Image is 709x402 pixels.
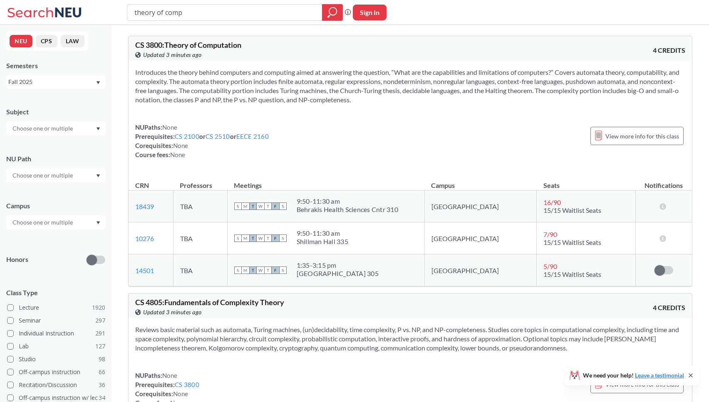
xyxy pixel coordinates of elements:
a: CS 2100 [175,133,199,140]
span: 15/15 Waitlist Seats [543,206,601,214]
a: 18439 [135,202,154,210]
label: Off-campus instruction [7,367,105,377]
span: S [279,202,287,210]
span: Updated 3 minutes ago [143,50,202,59]
button: NEU [10,35,32,47]
span: T [249,202,257,210]
svg: Dropdown arrow [96,127,100,131]
td: TBA [173,190,227,222]
p: Honors [6,255,28,264]
div: [GEOGRAPHIC_DATA] 305 [297,269,379,278]
label: Seminar [7,315,105,326]
td: [GEOGRAPHIC_DATA] [424,222,537,254]
span: CS 3800 : Theory of Computation [135,40,241,49]
span: 15/15 Waitlist Seats [543,270,601,278]
div: NUPaths: Prerequisites: or or Corequisites: Course fees: [135,123,269,159]
span: 1920 [92,303,105,312]
span: T [264,234,272,242]
span: T [249,266,257,274]
div: Fall 2025Dropdown arrow [6,75,105,89]
button: Sign In [353,5,387,20]
td: [GEOGRAPHIC_DATA] [424,190,537,222]
a: CS 2510 [206,133,230,140]
span: 297 [95,316,105,325]
span: S [234,202,242,210]
span: 291 [95,329,105,338]
span: 98 [99,355,105,364]
div: Shillman Hall 335 [297,237,348,246]
span: F [272,234,279,242]
td: TBA [173,222,227,254]
span: S [279,266,287,274]
span: F [272,202,279,210]
div: 1:35 - 3:15 pm [297,261,379,269]
div: Dropdown arrow [6,121,105,136]
span: 15/15 Waitlist Seats [543,238,601,246]
input: Choose one or multiple [8,217,78,227]
th: Meetings [227,173,424,190]
div: Campus [6,201,105,210]
button: LAW [61,35,84,47]
span: W [257,234,264,242]
span: W [257,202,264,210]
span: None [162,372,177,379]
th: Seats [537,173,636,190]
a: 14501 [135,266,154,274]
section: Introduces the theory behind computers and computing aimed at answering the question, “What are t... [135,68,685,104]
input: Choose one or multiple [8,170,78,180]
svg: magnifying glass [327,7,337,18]
span: 36 [99,380,105,390]
span: None [162,123,177,131]
svg: Dropdown arrow [96,174,100,178]
div: CRN [135,181,149,190]
span: M [242,202,249,210]
span: 4 CREDITS [653,303,685,312]
span: S [234,234,242,242]
span: 127 [95,342,105,351]
div: 9:50 - 11:30 am [297,197,398,205]
div: Subject [6,107,105,116]
span: T [249,234,257,242]
span: 16 / 90 [543,198,561,206]
input: Choose one or multiple [8,123,78,133]
a: Leave a testimonial [635,372,684,379]
span: 4 CREDITS [653,46,685,55]
section: Reviews basic material such as automata, Turing machines, (un)decidability, time complexity, P vs... [135,325,685,353]
div: magnifying glass [322,4,343,21]
span: None [170,151,185,158]
div: Dropdown arrow [6,168,105,183]
label: Individual Instruction [7,328,105,339]
span: F [272,266,279,274]
svg: Dropdown arrow [96,221,100,224]
th: Campus [424,173,537,190]
label: Studio [7,354,105,365]
input: Class, professor, course number, "phrase" [134,5,316,20]
button: CPS [36,35,57,47]
label: Lab [7,341,105,352]
svg: Dropdown arrow [96,81,100,84]
div: Dropdown arrow [6,215,105,229]
a: 10276 [135,234,154,242]
span: View more info for this class [605,131,679,141]
span: None [173,390,188,397]
td: TBA [173,254,227,286]
span: T [264,202,272,210]
span: CS 4805 : Fundamentals of Complexity Theory [135,298,284,307]
a: EECE 2160 [236,133,269,140]
span: Class Type [6,288,105,297]
span: S [234,266,242,274]
div: Behrakis Health Sciences Cntr 310 [297,205,398,214]
span: M [242,266,249,274]
span: M [242,234,249,242]
td: [GEOGRAPHIC_DATA] [424,254,537,286]
th: Professors [173,173,227,190]
span: T [264,266,272,274]
span: We need your help! [583,372,684,378]
span: 5 / 90 [543,262,557,270]
th: Notifications [636,173,692,190]
span: W [257,266,264,274]
label: Lecture [7,302,105,313]
span: Updated 3 minutes ago [143,308,202,317]
div: Semesters [6,61,105,70]
div: NU Path [6,154,105,163]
